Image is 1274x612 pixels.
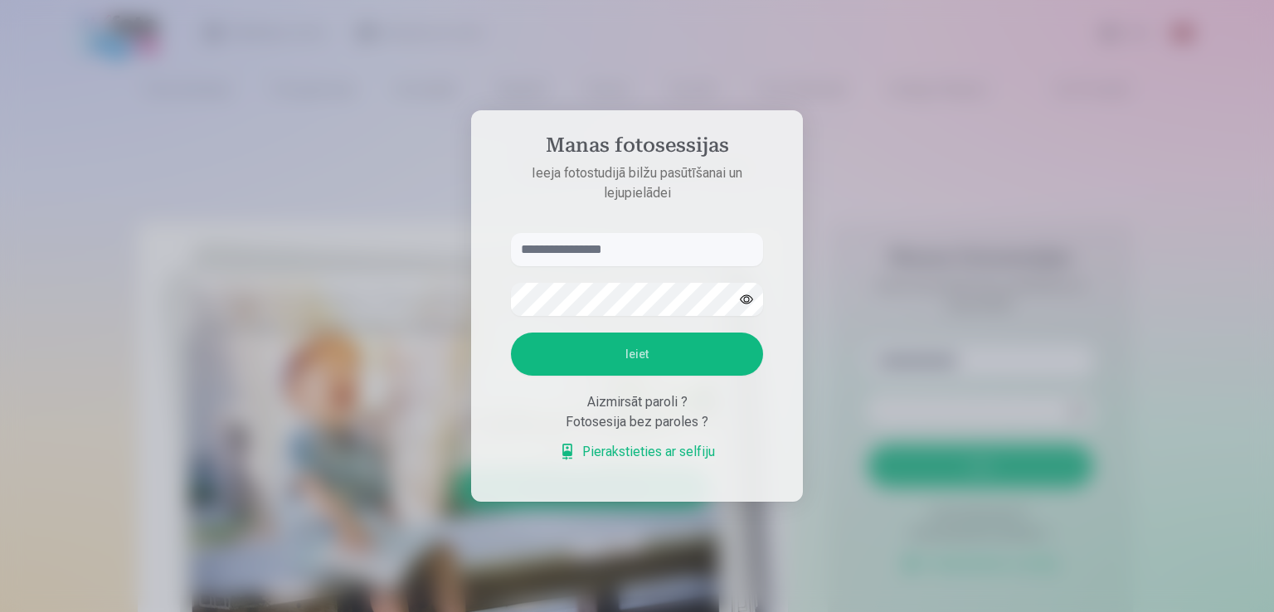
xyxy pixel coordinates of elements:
div: Fotosesija bez paroles ? [511,412,763,432]
div: Aizmirsāt paroli ? [511,392,763,412]
button: Ieiet [511,333,763,376]
a: Pierakstieties ar selfiju [559,442,715,462]
p: Ieeja fotostudijā bilžu pasūtīšanai un lejupielādei [494,163,780,203]
h4: Manas fotosessijas [494,134,780,163]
